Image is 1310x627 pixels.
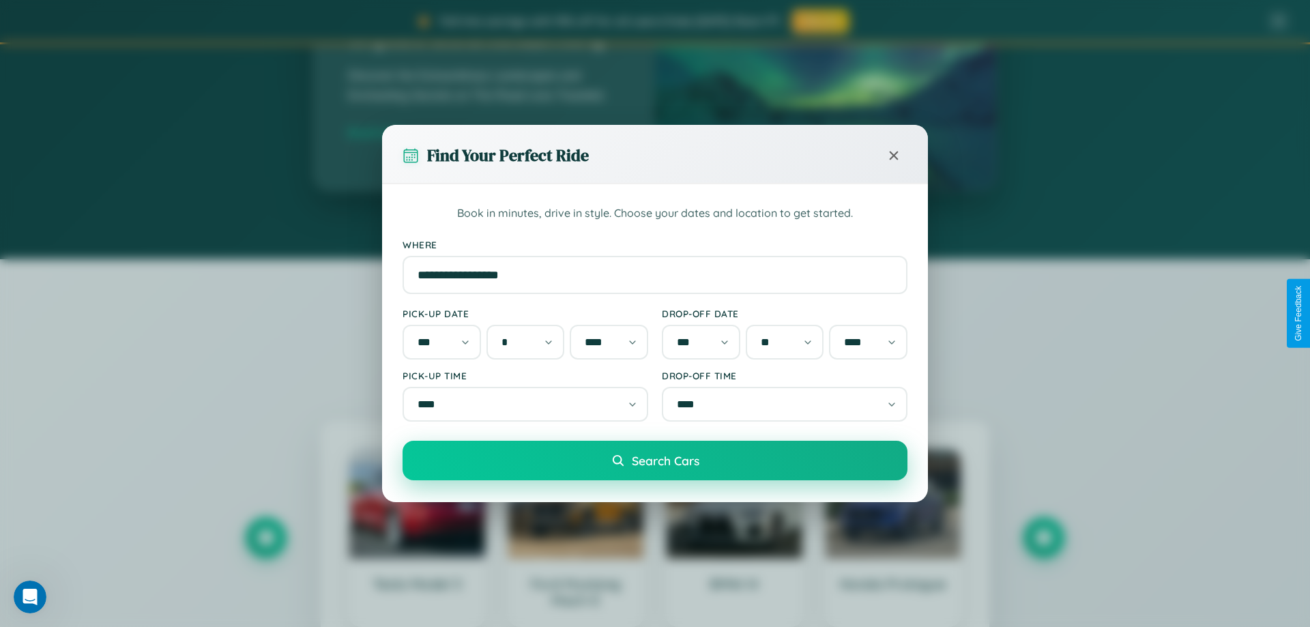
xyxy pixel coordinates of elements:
[662,308,907,319] label: Drop-off Date
[403,205,907,222] p: Book in minutes, drive in style. Choose your dates and location to get started.
[632,453,699,468] span: Search Cars
[403,370,648,381] label: Pick-up Time
[403,239,907,250] label: Where
[662,370,907,381] label: Drop-off Time
[403,441,907,480] button: Search Cars
[427,144,589,166] h3: Find Your Perfect Ride
[403,308,648,319] label: Pick-up Date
